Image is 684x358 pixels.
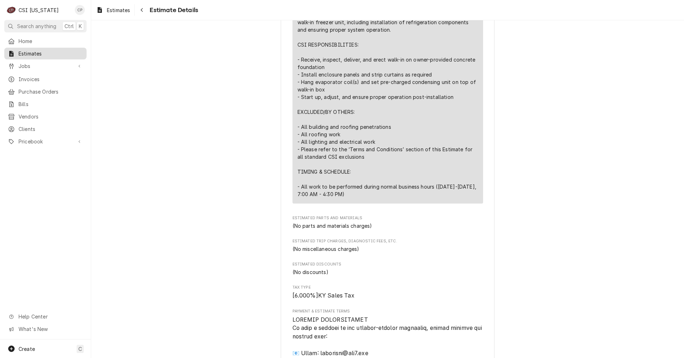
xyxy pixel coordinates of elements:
span: Tax Type [292,285,483,290]
span: [ 6.000 %] KY Sales Tax [292,292,354,299]
span: Estimated Discounts [292,262,483,267]
span: Payment & Estimate Terms [292,309,483,314]
span: Vendors [19,113,83,120]
span: Pricebook [19,138,72,145]
a: Estimates [93,4,133,16]
span: Search anything [17,22,56,30]
span: Tax Type [292,291,483,300]
span: Jobs [19,62,72,70]
span: Estimated Parts and Materials [292,215,483,221]
a: Purchase Orders [4,86,87,98]
span: Estimate Details [147,5,198,15]
span: Estimated Trip Charges, Diagnostic Fees, etc. [292,238,483,244]
a: Bills [4,98,87,110]
span: Invoices [19,75,83,83]
a: Vendors [4,111,87,122]
span: Clients [19,125,83,133]
span: K [79,22,82,30]
a: Go to Help Center [4,311,87,322]
span: Ctrl [64,22,74,30]
span: Create [19,346,35,352]
div: CP [75,5,85,15]
span: Purchase Orders [19,88,83,95]
div: C [6,5,16,15]
div: Estimated Trip Charges, Diagnostic Fees, etc. [292,238,483,253]
button: Search anythingCtrlK [4,20,87,32]
span: Help Center [19,313,82,320]
div: CSI [US_STATE] [19,6,59,14]
div: Tax Type [292,285,483,300]
a: Invoices [4,73,87,85]
a: Estimates [4,48,87,59]
span: What's New [19,325,82,333]
div: Estimated Discounts List [292,268,483,276]
a: Clients [4,123,87,135]
div: CSI Kentucky's Avatar [6,5,16,15]
div: Comprehensive service for receiving, inspecting, delivering, and erecting walk-in freezer unit, i... [297,11,478,198]
span: Home [19,37,83,45]
div: Estimated Parts and Materials List [292,222,483,230]
button: Navigate back [136,4,147,16]
a: Go to What's New [4,323,87,335]
div: Estimated Discounts [292,262,483,276]
span: Estimates [107,6,130,14]
a: Home [4,35,87,47]
span: Estimates [19,50,83,57]
span: Bills [19,100,83,108]
div: Estimated Trip Charges, Diagnostic Fees, etc. List [292,245,483,253]
div: Estimated Parts and Materials [292,215,483,230]
a: Go to Pricebook [4,136,87,147]
div: Craig Pierce's Avatar [75,5,85,15]
span: C [78,345,82,353]
a: Go to Jobs [4,60,87,72]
